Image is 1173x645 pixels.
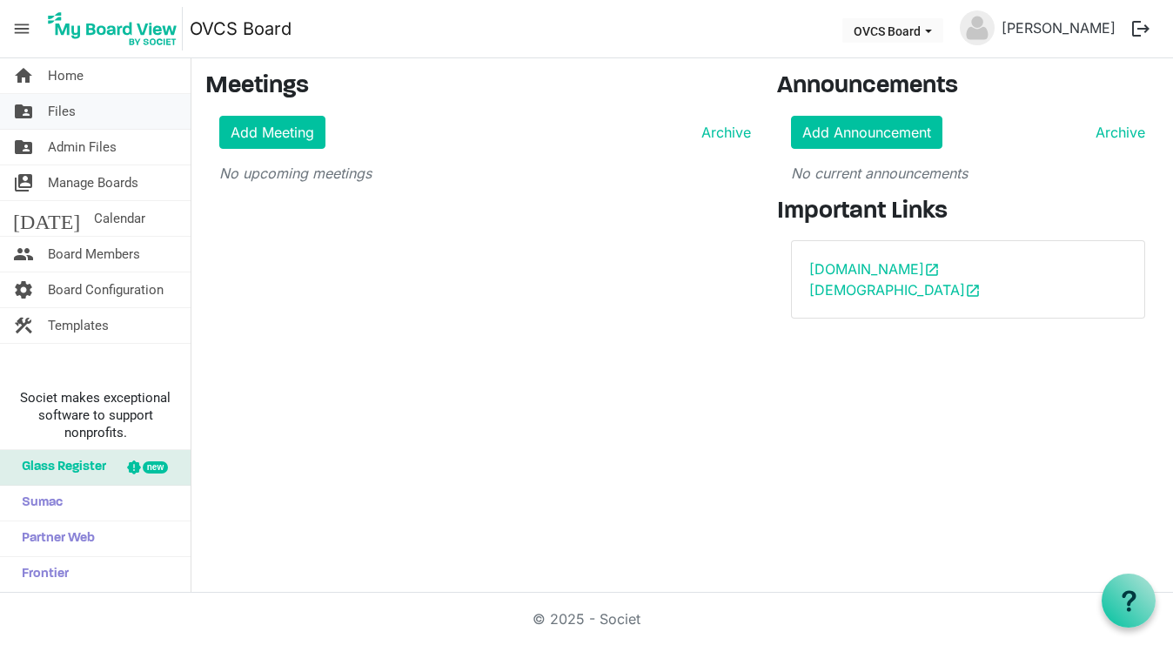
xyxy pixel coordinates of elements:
[48,94,76,129] span: Files
[777,198,1159,227] h3: Important Links
[13,165,34,200] span: switch_account
[965,283,981,299] span: open_in_new
[1089,122,1145,143] a: Archive
[13,521,95,556] span: Partner Web
[13,237,34,272] span: people
[43,7,183,50] img: My Board View Logo
[48,272,164,307] span: Board Configuration
[190,11,292,46] a: OVCS Board
[842,18,943,43] button: OVCS Board dropdownbutton
[791,163,1145,184] p: No current announcements
[809,260,940,278] a: [DOMAIN_NAME]open_in_new
[1123,10,1159,47] button: logout
[13,557,69,592] span: Frontier
[43,7,190,50] a: My Board View Logo
[13,201,80,236] span: [DATE]
[48,165,138,200] span: Manage Boards
[219,163,751,184] p: No upcoming meetings
[13,308,34,343] span: construction
[533,610,640,628] a: © 2025 - Societ
[791,116,942,149] a: Add Announcement
[48,237,140,272] span: Board Members
[219,116,325,149] a: Add Meeting
[995,10,1123,45] a: [PERSON_NAME]
[13,130,34,165] span: folder_shared
[777,72,1159,102] h3: Announcements
[13,486,63,521] span: Sumac
[48,58,84,93] span: Home
[13,272,34,307] span: settings
[48,308,109,343] span: Templates
[694,122,751,143] a: Archive
[48,130,117,165] span: Admin Files
[924,262,940,278] span: open_in_new
[13,58,34,93] span: home
[13,450,106,485] span: Glass Register
[94,201,145,236] span: Calendar
[8,389,183,441] span: Societ makes exceptional software to support nonprofits.
[13,94,34,129] span: folder_shared
[5,12,38,45] span: menu
[143,461,168,474] div: new
[809,281,981,299] a: [DEMOGRAPHIC_DATA]open_in_new
[960,10,995,45] img: no-profile-picture.svg
[205,72,751,102] h3: Meetings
